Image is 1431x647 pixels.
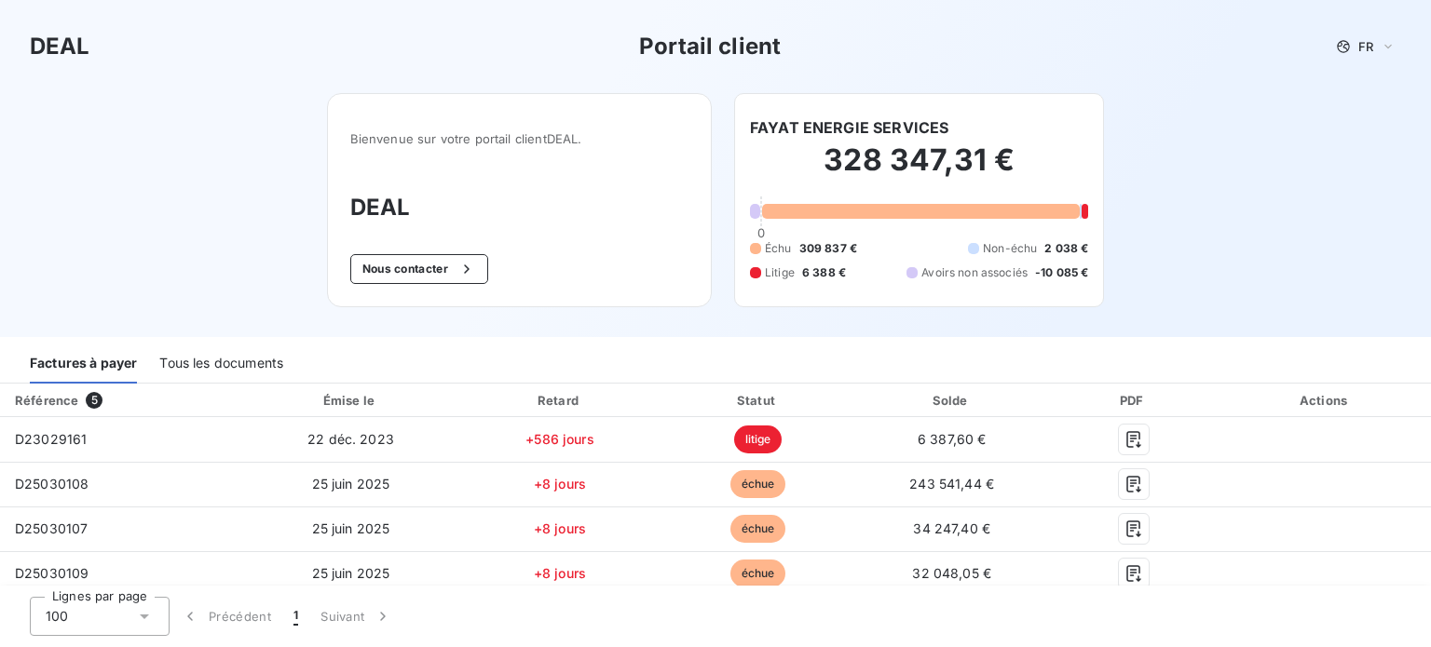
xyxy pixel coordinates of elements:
[15,565,89,581] span: D25030109
[664,391,852,410] div: Statut
[30,30,90,63] h3: DEAL
[765,240,792,257] span: Échu
[730,559,786,587] span: échue
[730,470,786,498] span: échue
[15,431,87,447] span: D23029161
[282,597,309,636] button: 1
[1223,391,1427,410] div: Actions
[912,565,991,581] span: 32 048,05 €
[350,191,688,224] h3: DEAL
[909,476,994,492] span: 243 541,44 €
[312,565,390,581] span: 25 juin 2025
[293,607,298,626] span: 1
[859,391,1043,410] div: Solde
[921,264,1028,281] span: Avoirs non associés
[350,131,688,146] span: Bienvenue sur votre portail client DEAL .
[534,476,586,492] span: +8 jours
[534,565,586,581] span: +8 jours
[309,597,403,636] button: Suivant
[750,116,948,139] h6: FAYAT ENERGIE SERVICES
[525,431,594,447] span: +586 jours
[918,431,987,447] span: 6 387,60 €
[15,520,88,536] span: D25030107
[463,391,656,410] div: Retard
[802,264,846,281] span: 6 388 €
[799,240,857,257] span: 309 837 €
[159,344,283,384] div: Tous les documents
[15,476,89,492] span: D25030108
[730,515,786,543] span: échue
[757,225,765,240] span: 0
[307,431,394,447] span: 22 déc. 2023
[245,391,456,410] div: Émise le
[46,607,68,626] span: 100
[734,425,783,453] span: litige
[15,393,78,408] div: Référence
[170,597,282,636] button: Précédent
[1052,391,1216,410] div: PDF
[350,254,488,284] button: Nous contacter
[1044,240,1088,257] span: 2 038 €
[1035,264,1088,281] span: -10 085 €
[86,392,102,409] span: 5
[983,240,1037,257] span: Non-échu
[750,142,1088,197] h2: 328 347,31 €
[913,520,990,536] span: 34 247,40 €
[312,476,390,492] span: 25 juin 2025
[534,520,586,536] span: +8 jours
[1358,39,1373,54] span: FR
[765,264,795,281] span: Litige
[312,520,390,536] span: 25 juin 2025
[30,344,137,384] div: Factures à payer
[639,30,781,63] h3: Portail client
